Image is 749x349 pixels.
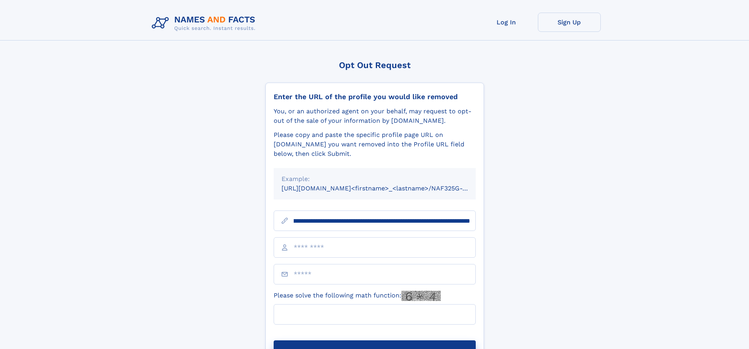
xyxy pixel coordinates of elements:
[274,107,476,126] div: You, or an authorized agent on your behalf, may request to opt-out of the sale of your informatio...
[149,13,262,34] img: Logo Names and Facts
[282,185,491,192] small: [URL][DOMAIN_NAME]<firstname>_<lastname>/NAF325G-xxxxxxxx
[274,291,441,301] label: Please solve the following math function:
[265,60,484,70] div: Opt Out Request
[538,13,601,32] a: Sign Up
[274,92,476,101] div: Enter the URL of the profile you would like removed
[282,174,468,184] div: Example:
[274,130,476,159] div: Please copy and paste the specific profile page URL on [DOMAIN_NAME] you want removed into the Pr...
[475,13,538,32] a: Log In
